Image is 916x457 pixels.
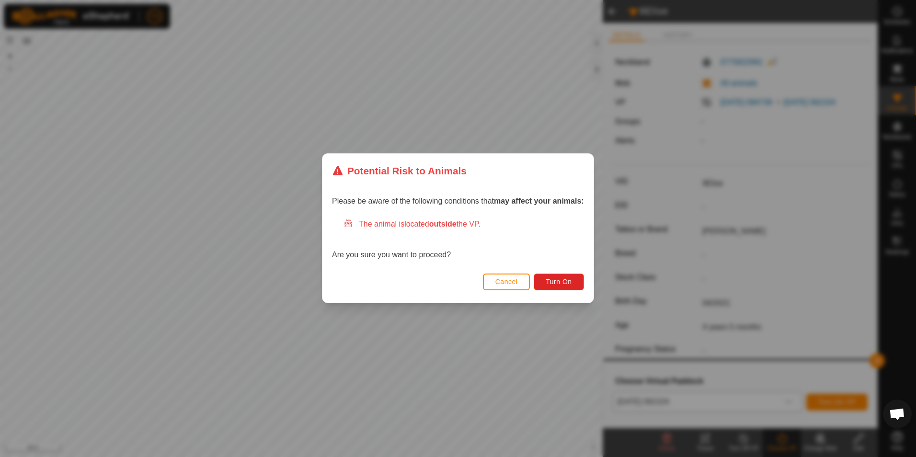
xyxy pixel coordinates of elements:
strong: may affect your animals: [494,197,584,206]
span: Please be aware of the following conditions that [332,197,584,206]
div: The animal is [343,219,584,230]
div: Are you sure you want to proceed? [332,219,584,261]
button: Turn On [534,274,584,290]
a: Open chat [883,400,912,428]
button: Cancel [483,274,530,290]
span: Cancel [495,278,518,286]
span: Turn On [546,278,572,286]
span: located the VP. [404,220,481,228]
strong: outside [429,220,457,228]
div: Potential Risk to Animals [332,163,467,178]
